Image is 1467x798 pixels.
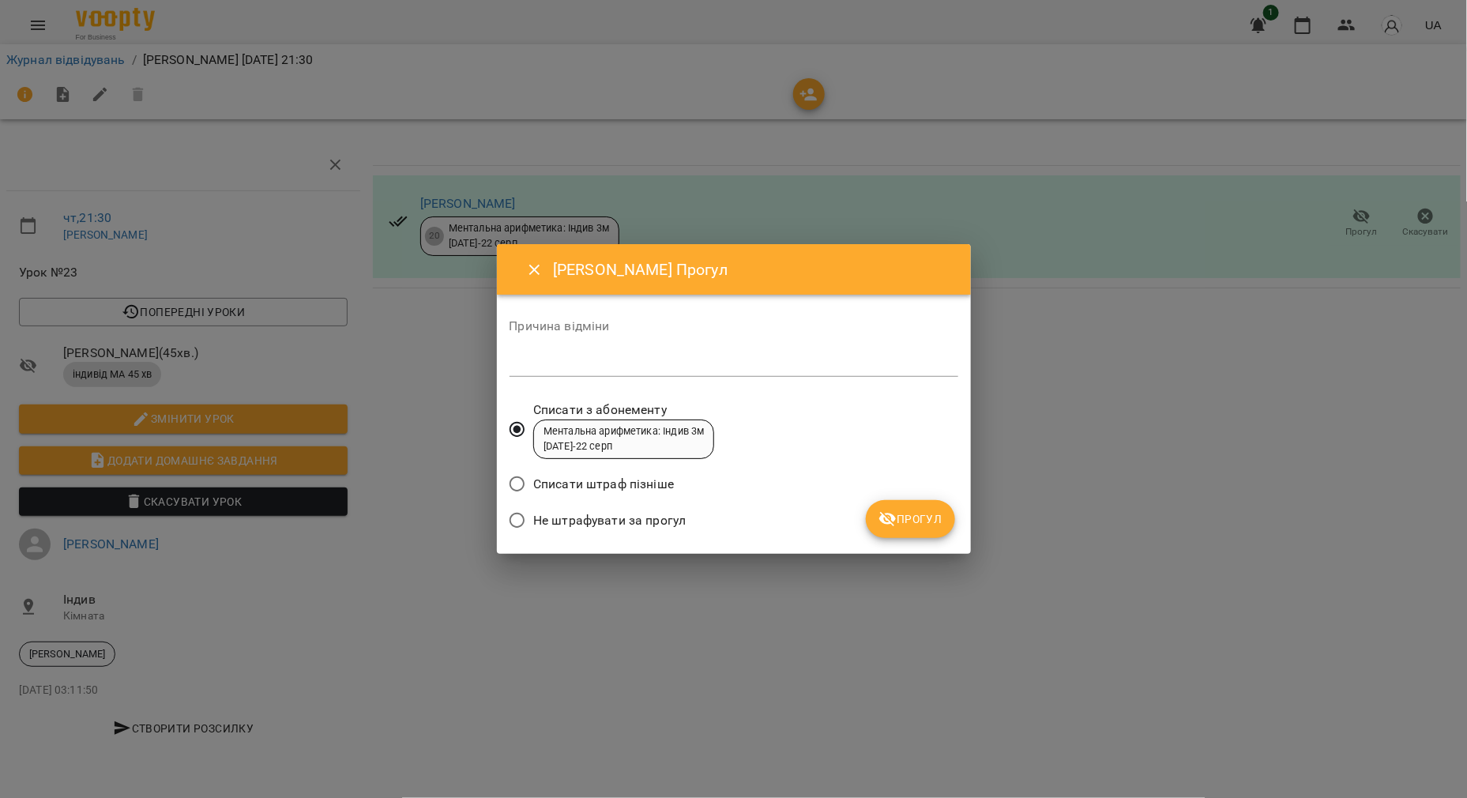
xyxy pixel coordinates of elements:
[866,500,955,538] button: Прогул
[533,511,686,530] span: Не штрафувати за прогул
[533,401,714,420] span: Списати з абонементу
[553,258,951,282] h6: [PERSON_NAME] Прогул
[533,475,674,494] span: Списати штраф пізніше
[878,510,942,529] span: Прогул
[544,424,704,454] div: Ментальна арифметика: Індив 3м [DATE] - 22 серп
[516,251,554,289] button: Close
[510,320,958,333] label: Причина відміни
